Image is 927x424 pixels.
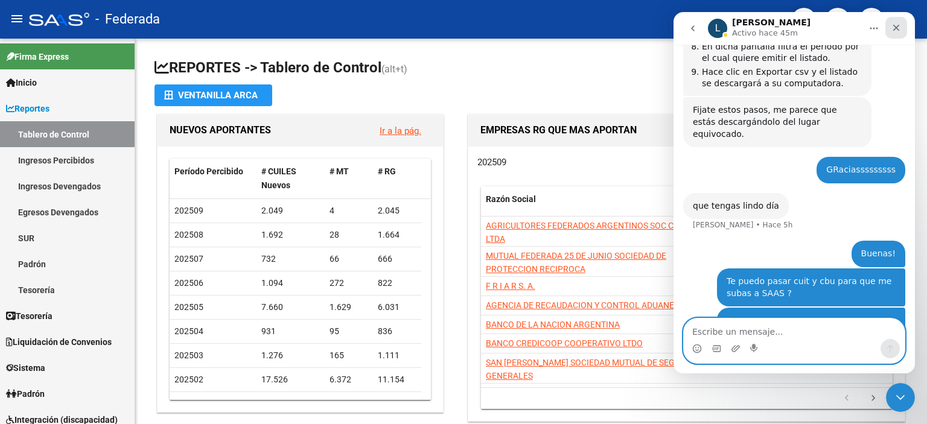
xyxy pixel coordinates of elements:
[6,76,37,89] span: Inicio
[164,84,263,106] div: Ventanilla ARCA
[380,125,421,136] a: Ir a la pág.
[174,399,203,408] span: 202501
[330,397,368,411] div: 0
[330,349,368,362] div: 165
[330,252,368,266] div: 66
[480,124,637,136] span: EMPRESAS RG QUE MAS APORTAN
[261,228,320,242] div: 1.692
[261,166,296,190] span: # CUILES Nuevos
[378,324,416,338] div: 836
[174,302,203,312] span: 202505
[330,166,349,176] span: # MT
[378,228,416,242] div: 1.664
[378,252,416,266] div: 666
[378,166,396,176] span: # RG
[674,12,915,373] iframe: Intercom live chat
[886,383,915,412] iframe: Intercom live chat
[378,349,416,362] div: 1.111
[481,186,709,226] datatable-header-cell: Razón Social
[486,358,696,381] span: SAN [PERSON_NAME] SOCIEDAD MUTUAL DE SEGUROS GENERALES
[174,375,203,384] span: 202502
[373,159,421,198] datatable-header-cell: # RG
[378,397,416,411] div: 1
[6,361,45,375] span: Sistema
[486,338,643,348] span: BANCO CREDICOOP COOPERATIVO LTDO
[261,397,320,411] div: 1
[330,300,368,314] div: 1.629
[154,84,272,106] button: Ventanilla ARCA
[325,159,373,198] datatable-header-cell: # MT
[261,276,320,290] div: 1.094
[261,252,320,266] div: 732
[378,300,416,314] div: 6.031
[174,254,203,264] span: 202507
[170,159,256,198] datatable-header-cell: Período Percibido
[370,119,431,142] button: Ir a la pág.
[6,335,112,349] span: Liquidación de Convenios
[261,373,320,387] div: 17.526
[261,300,320,314] div: 7.660
[330,276,368,290] div: 272
[261,349,320,362] div: 1.276
[330,204,368,218] div: 4
[174,278,203,288] span: 202506
[6,309,53,323] span: Tesorería
[330,228,368,242] div: 28
[6,102,49,115] span: Reportes
[486,320,620,329] span: BANCO DE LA NACION ARGENTINA
[486,300,686,310] span: AGENCIA DE RECAUDACION Y CONTROL ADUANERO
[10,11,24,26] mat-icon: menu
[381,63,407,75] span: (alt+t)
[330,373,368,387] div: 6.372
[486,194,536,204] span: Razón Social
[378,276,416,290] div: 822
[256,159,325,198] datatable-header-cell: # CUILES Nuevos
[261,204,320,218] div: 2.049
[378,204,416,218] div: 2.045
[95,6,160,33] span: - Federada
[154,58,908,79] h1: REPORTES -> Tablero de Control
[170,124,271,136] span: NUEVOS APORTANTES
[330,324,368,338] div: 95
[174,326,203,336] span: 202504
[486,281,535,291] span: F R I A R S. A.
[174,166,243,176] span: Período Percibido
[378,373,416,387] div: 11.154
[6,50,69,63] span: Firma Express
[6,387,45,400] span: Padrón
[486,251,666,274] span: MUTUAL FEDERADA 25 DE JUNIO SOCIEDAD DE PROTECCION RECIPROCA
[477,157,506,168] span: 202509
[261,324,320,338] div: 931
[174,350,203,360] span: 202503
